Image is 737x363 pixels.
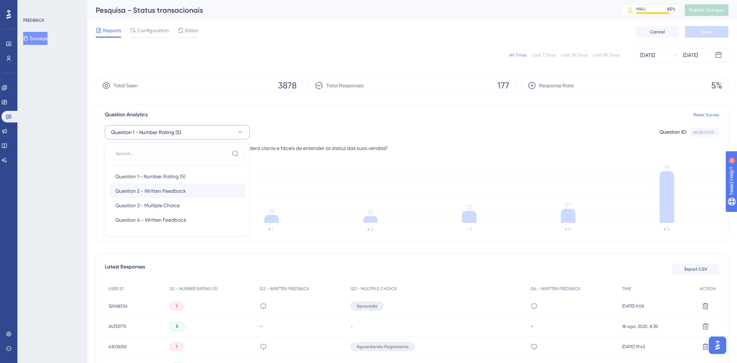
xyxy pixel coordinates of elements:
span: 177 [497,80,509,91]
iframe: UserGuiding AI Assistant Launcher [707,334,728,356]
text: 4 [568,227,571,232]
span: Export CSV [684,266,707,272]
span: Editor [185,26,198,35]
span: Question 2 - Written Feedback [115,187,186,195]
div: Last 30 Days [562,52,588,58]
div: All Times [509,52,527,58]
button: Cancel [635,26,679,38]
span: 43036310 [108,344,127,350]
tspan: 23 [466,204,472,210]
button: Question 1 - Number Rating (5) [105,125,250,139]
span: Total Responses [326,81,364,90]
div: 6428a0a9... [693,129,716,135]
button: Save [685,26,728,38]
tspan: 99 [664,164,670,171]
text: 2 [370,227,373,232]
button: Export CSV [672,263,719,275]
span: 18 ago. 2025, 8:30 [622,324,658,329]
tspan: 27 [565,201,571,208]
span: 1 [176,303,177,309]
span: 24333775 [108,324,127,329]
div: Question ID: [659,128,687,137]
span: Q1 - NUMBER RATING (5) [170,286,218,292]
span: Q3 - MULTIPLE CHOICE [351,286,397,292]
span: 1 [176,344,177,350]
span: Question Analytics [105,110,148,119]
tspan: 15 [269,208,274,214]
button: Question 1 - Number Rating (5) [109,169,245,184]
span: Cancel [650,29,665,35]
div: Last 90 Days [593,52,620,58]
div: 9+ [49,4,54,9]
span: Save [701,29,712,35]
tspan: 13 [368,209,373,216]
button: Publish Changes [685,4,728,16]
span: Q2 - WRITTEN FEEDBACK [260,286,309,292]
button: Question 3 - Multiple Choice [109,198,245,213]
div: [DATE] [683,51,698,59]
span: Question 4 - Written Feedback [115,216,186,224]
div: [DATE] [640,51,655,59]
span: TIME [622,286,631,292]
span: Configuration [137,26,169,35]
div: Pesquisa - Status transacionais [96,5,603,15]
span: Q4 - WRITTEN FEEDBACK [530,286,580,292]
span: Question 1 - Number Rating (5) [115,172,186,181]
a: Reset Survey [693,112,719,118]
span: [DATE] 19:43 [622,344,645,350]
div: FEEDBACK [23,17,44,23]
span: Em uma escala de 1 a 5, o quanto você considera claros e fáceis de entender os status das suas ve... [146,144,388,153]
span: USER ID [108,286,124,292]
input: Search... [116,151,229,157]
span: Latest Responses [105,263,145,276]
span: Need Help? [17,2,45,11]
span: Question 1 - Number Rating (5) [111,128,181,137]
div: - [260,323,343,330]
button: Question 2 - Written Feedback [109,184,245,198]
span: - [351,324,353,329]
text: 3 [469,227,472,232]
span: Response Rate [539,81,574,90]
div: - [530,323,614,330]
div: MAU [636,6,646,12]
span: Total Seen [113,81,138,90]
span: 3878 [278,80,297,91]
span: ACTION [700,286,716,292]
span: [DATE] 9:08 [622,303,644,309]
span: Aprovada [357,303,377,309]
text: 5 [667,227,669,232]
span: 32068534 [108,303,128,309]
span: 5% [711,80,722,91]
span: Aguardando Pagamento [357,344,409,350]
button: Surveys [23,32,47,45]
button: Question 4 - Written Feedback [109,213,245,227]
span: Question 3 - Multiple Choice [115,201,180,210]
span: 5 [176,324,178,329]
span: Publish Changes [689,7,724,13]
text: 1 [272,227,273,232]
div: 85 % [667,6,675,12]
span: Reports [103,26,121,35]
div: Last 7 Days [533,52,556,58]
